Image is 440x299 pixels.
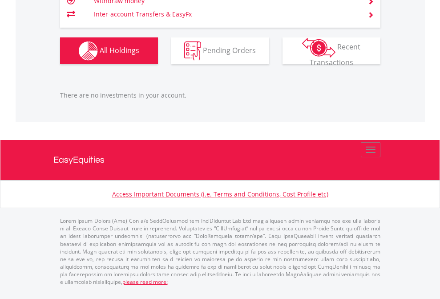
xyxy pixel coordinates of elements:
[100,45,139,55] span: All Holdings
[94,8,357,21] td: Inter-account Transfers & EasyFx
[60,217,380,286] p: Lorem Ipsum Dolors (Ame) Con a/e SeddOeiusmod tem InciDiduntut Lab Etd mag aliquaen admin veniamq...
[302,38,335,57] img: transactions-zar-wht.png
[79,41,98,61] img: holdings-wht.png
[122,278,168,286] a: please read more:
[184,41,201,61] img: pending_instructions-wht.png
[283,37,380,64] button: Recent Transactions
[203,45,256,55] span: Pending Orders
[60,91,380,100] p: There are no investments in your account.
[53,140,387,180] a: EasyEquities
[60,37,158,64] button: All Holdings
[171,37,269,64] button: Pending Orders
[112,190,328,198] a: Access Important Documents (i.e. Terms and Conditions, Cost Profile etc)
